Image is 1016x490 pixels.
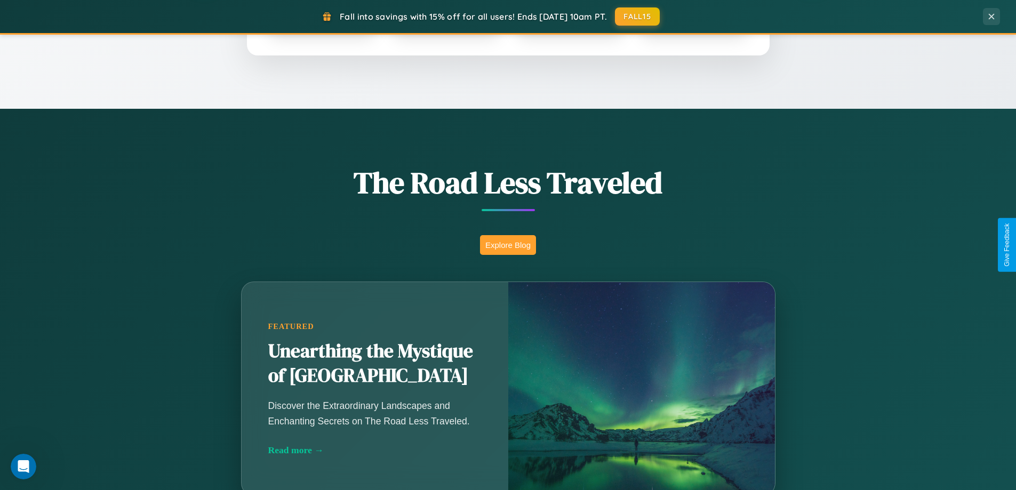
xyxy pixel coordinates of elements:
p: Discover the Extraordinary Landscapes and Enchanting Secrets on The Road Less Traveled. [268,398,482,428]
button: Explore Blog [480,235,536,255]
iframe: Intercom live chat [11,454,36,479]
div: Featured [268,322,482,331]
span: Fall into savings with 15% off for all users! Ends [DATE] 10am PT. [340,11,607,22]
h1: The Road Less Traveled [188,162,828,203]
div: Give Feedback [1003,223,1011,267]
h2: Unearthing the Mystique of [GEOGRAPHIC_DATA] [268,339,482,388]
button: FALL15 [615,7,660,26]
div: Read more → [268,445,482,456]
